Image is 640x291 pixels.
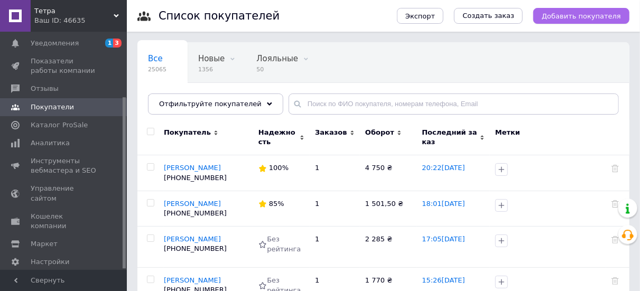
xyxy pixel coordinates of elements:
[422,200,465,208] a: 18:01[DATE]
[611,163,619,173] div: Удалить
[31,156,98,175] span: Инструменты вебмастера и SEO
[365,234,411,244] div: 2 285 ₴
[422,235,465,243] a: 17:05[DATE]
[148,94,199,104] span: Неактивные
[164,276,221,284] a: [PERSON_NAME]
[365,163,411,173] div: 4 750 ₴
[31,57,98,76] span: Показатели работы компании
[198,54,225,63] span: Новые
[611,234,619,244] div: Удалить
[495,128,520,136] span: Метки
[315,128,347,137] span: Заказов
[365,276,411,285] div: 1 770 ₴
[31,39,79,48] span: Уведомления
[422,128,477,147] span: Последний заказ
[397,8,443,24] button: Экспорт
[611,276,619,285] div: Удалить
[148,54,163,63] span: Все
[105,39,114,48] span: 1
[31,120,88,130] span: Каталог ProSale
[164,174,227,182] span: [PHONE_NUMBER]
[159,100,262,108] span: Отфильтруйте покупателей
[31,138,70,148] span: Аналитика
[198,65,225,73] span: 1356
[148,65,166,73] span: 25065
[31,239,58,249] span: Маркет
[256,65,298,73] span: 50
[289,93,619,115] input: Поиск по ФИО покупателя, номерам телефона, Email
[164,245,227,252] span: [PHONE_NUMBER]
[31,84,59,93] span: Отзывы
[269,164,289,172] span: 100%
[256,54,298,63] span: Лояльные
[164,200,221,208] a: [PERSON_NAME]
[159,10,280,22] h1: Список покупателей
[34,16,127,25] div: Ваш ID: 46635
[315,235,319,243] span: 1
[31,184,98,203] span: Управление сайтом
[34,6,114,16] span: Тетра
[31,257,69,267] span: Настройки
[164,128,211,137] span: Покупатель
[611,199,619,209] div: Удалить
[31,212,98,231] span: Кошелек компании
[365,199,411,209] div: 1 501,50 ₴
[454,8,523,24] a: Создать заказ
[315,200,319,208] span: 1
[164,235,221,243] a: [PERSON_NAME]
[164,209,227,217] span: [PHONE_NUMBER]
[113,39,122,48] span: 3
[164,164,221,172] a: [PERSON_NAME]
[365,128,394,137] span: Оборот
[258,128,297,147] span: Надежность
[533,8,629,24] button: Добавить покупателя
[267,235,301,253] span: Без рейтинга
[405,12,435,20] span: Экспорт
[422,164,465,172] a: 20:22[DATE]
[462,11,514,21] span: Создать заказ
[31,102,74,112] span: Покупатели
[315,276,319,284] span: 1
[315,164,319,172] span: 1
[422,276,465,284] a: 15:26[DATE]
[542,12,621,20] span: Добавить покупателя
[269,200,284,208] span: 85%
